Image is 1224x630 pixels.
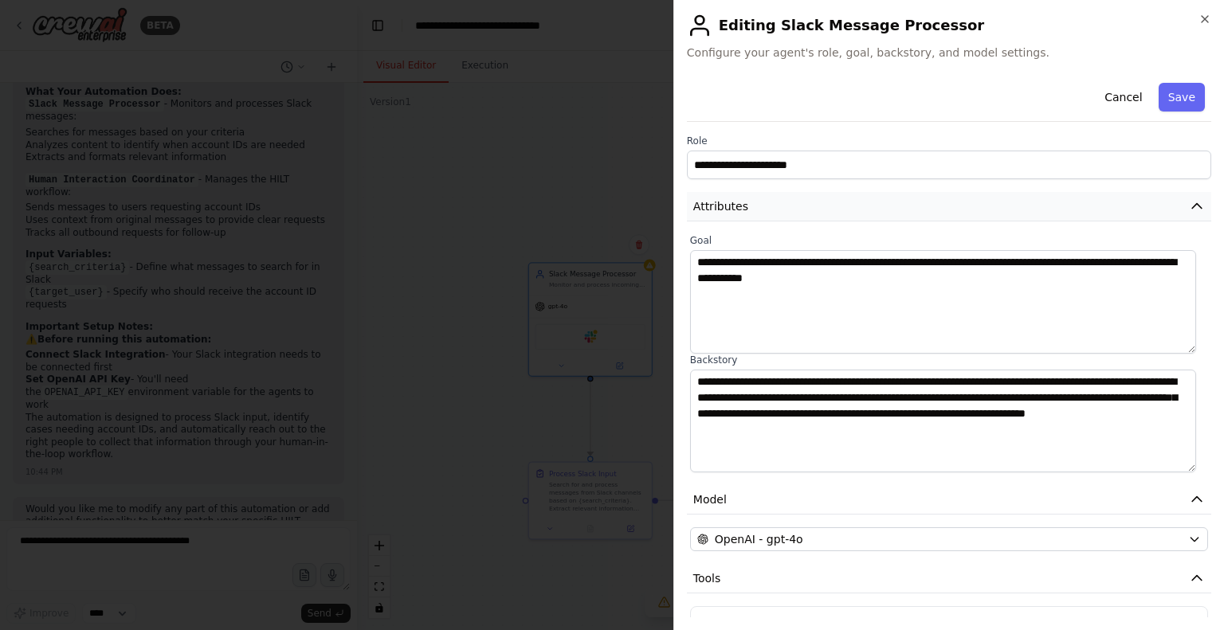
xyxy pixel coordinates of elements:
span: Configure your agent's role, goal, backstory, and model settings. [687,45,1211,61]
button: Cancel [1095,83,1151,112]
label: Role [687,135,1211,147]
label: Goal [690,234,1208,247]
h2: Editing Slack Message Processor [687,13,1211,38]
button: Save [1159,83,1205,112]
span: Attributes [693,198,748,214]
span: Tools [693,570,721,586]
button: OpenAI - gpt-4o [690,527,1208,551]
button: Tools [687,564,1211,593]
span: Model [693,491,727,507]
button: Attributes [687,192,1211,221]
button: Model [687,485,1211,515]
span: OpenAI - gpt-4o [715,531,803,547]
label: Backstory [690,354,1208,366]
